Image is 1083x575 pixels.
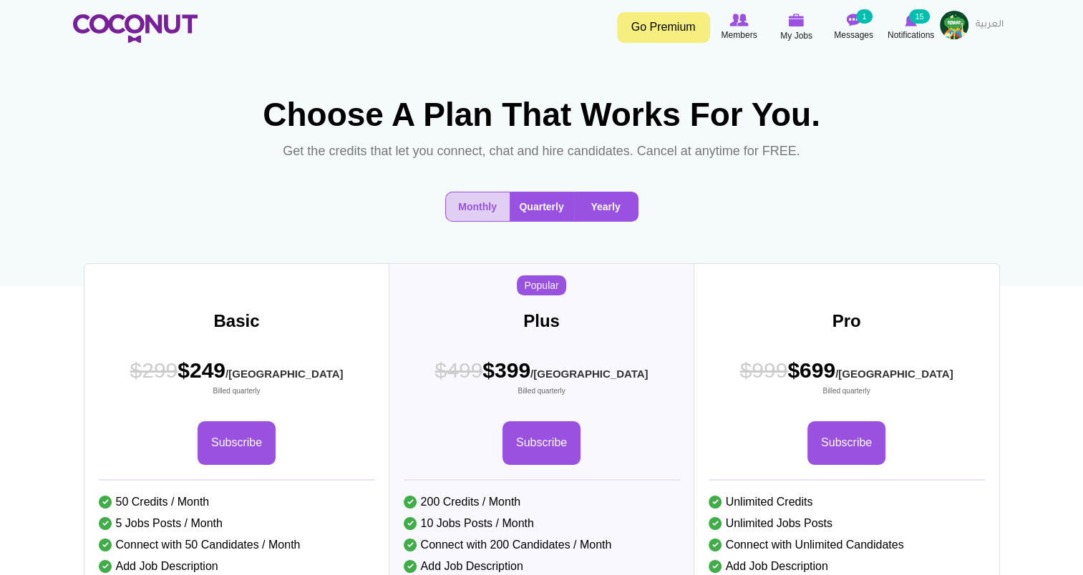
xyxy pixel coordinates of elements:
[73,14,198,43] img: Home
[389,312,694,330] h3: Plus
[709,491,985,513] li: Unlimited Credits
[130,386,344,396] small: Billed quarterly
[256,97,828,133] h1: Choose A Plan That Works For You.
[835,368,953,380] sub: /[GEOGRAPHIC_DATA]
[780,29,812,43] span: My Jobs
[574,192,638,221] button: Yearly
[721,28,757,42] span: Members
[404,491,680,513] li: 200 Credits / Month
[404,513,680,534] li: 10 Jobs Posts / Month
[807,421,885,465] a: Subscribe
[277,140,805,163] p: Get the credits that let you connect, chat and hire candidates. Cancel at anytime for FREE.
[517,275,565,295] span: Popular
[905,14,917,26] img: Notifications
[694,312,999,330] h3: Pro
[502,421,581,465] a: Subscribe
[888,28,934,42] span: Notifications
[968,11,1011,39] a: العربية
[99,534,375,556] li: Connect with 50 Candidates / Month
[510,192,574,221] button: Quarterly
[789,14,805,26] img: My Jobs
[740,386,953,396] small: Billed quarterly
[446,192,510,221] button: Monthly
[909,9,929,24] small: 15
[404,534,680,556] li: Connect with 200 Candidates / Month
[99,491,375,513] li: 50 Credits / Month
[711,11,768,44] a: Browse Members Members
[435,355,649,396] span: $399
[768,11,825,44] a: My Jobs My Jobs
[225,368,343,380] sub: /[GEOGRAPHIC_DATA]
[130,355,344,396] span: $249
[435,386,649,396] small: Billed quarterly
[435,358,483,382] span: $499
[834,28,873,42] span: Messages
[883,11,940,44] a: Notifications Notifications 15
[856,9,872,24] small: 1
[709,534,985,556] li: Connect with Unlimited Candidates
[825,11,883,44] a: Messages Messages 1
[130,358,178,382] span: $299
[617,12,710,43] a: Go Premium
[84,312,389,330] h3: Basic
[99,513,375,534] li: 5 Jobs Posts / Month
[709,513,985,534] li: Unlimited Jobs Posts
[729,14,748,26] img: Browse Members
[198,421,276,465] a: Subscribe
[847,14,861,26] img: Messages
[530,368,648,380] sub: /[GEOGRAPHIC_DATA]
[740,355,953,396] span: $699
[740,358,788,382] span: $999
